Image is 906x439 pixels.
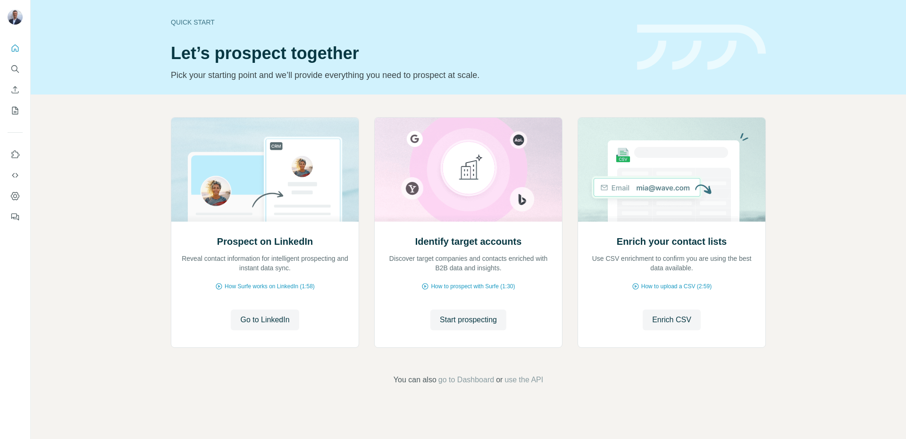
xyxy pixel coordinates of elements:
[394,374,436,386] span: You can also
[643,310,701,330] button: Enrich CSV
[637,25,766,70] img: banner
[504,374,543,386] button: use the API
[181,254,349,273] p: Reveal contact information for intelligent prospecting and instant data sync.
[171,17,626,27] div: Quick start
[240,314,289,326] span: Go to LinkedIn
[496,374,503,386] span: or
[8,146,23,163] button: Use Surfe on LinkedIn
[617,235,727,248] h2: Enrich your contact lists
[438,374,494,386] button: go to Dashboard
[231,310,299,330] button: Go to LinkedIn
[171,44,626,63] h1: Let’s prospect together
[8,81,23,98] button: Enrich CSV
[374,118,562,222] img: Identify target accounts
[431,282,515,291] span: How to prospect with Surfe (1:30)
[171,69,626,82] p: Pick your starting point and we’ll provide everything you need to prospect at scale.
[8,208,23,225] button: Feedback
[384,254,553,273] p: Discover target companies and contacts enriched with B2B data and insights.
[440,314,497,326] span: Start prospecting
[8,9,23,25] img: Avatar
[225,282,315,291] span: How Surfe works on LinkedIn (1:58)
[8,188,23,205] button: Dashboard
[8,102,23,119] button: My lists
[415,235,522,248] h2: Identify target accounts
[217,235,313,248] h2: Prospect on LinkedIn
[587,254,756,273] p: Use CSV enrichment to confirm you are using the best data available.
[430,310,506,330] button: Start prospecting
[171,118,359,222] img: Prospect on LinkedIn
[578,118,766,222] img: Enrich your contact lists
[641,282,712,291] span: How to upload a CSV (2:59)
[8,60,23,77] button: Search
[8,40,23,57] button: Quick start
[8,167,23,184] button: Use Surfe API
[652,314,691,326] span: Enrich CSV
